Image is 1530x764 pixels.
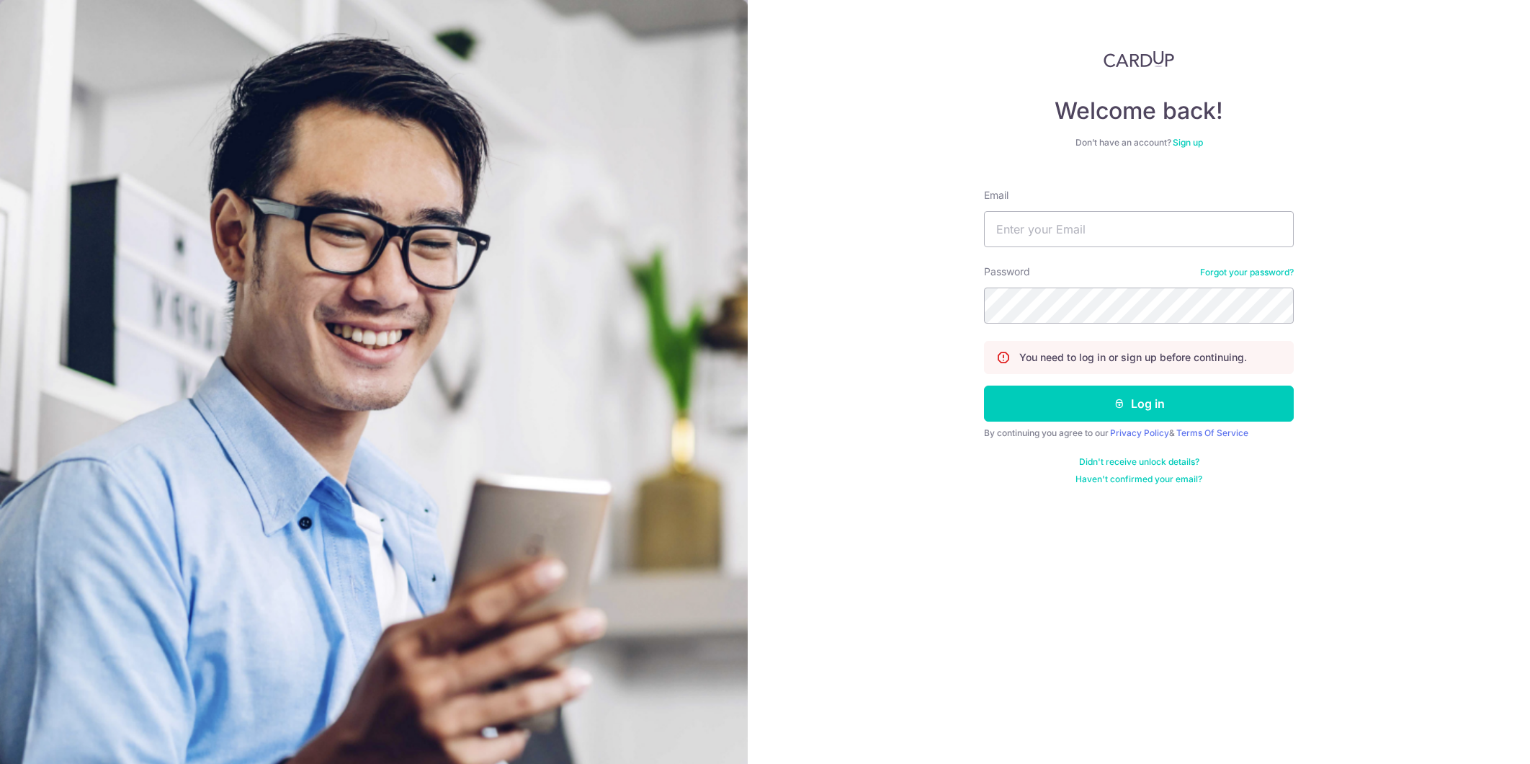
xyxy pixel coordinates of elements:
[1110,427,1169,438] a: Privacy Policy
[984,386,1294,422] button: Log in
[984,211,1294,247] input: Enter your Email
[984,265,1030,279] label: Password
[984,137,1294,148] div: Don’t have an account?
[984,97,1294,125] h4: Welcome back!
[1200,267,1294,278] a: Forgot your password?
[1075,474,1202,485] a: Haven't confirmed your email?
[1019,350,1247,365] p: You need to log in or sign up before continuing.
[1173,137,1203,148] a: Sign up
[984,427,1294,439] div: By continuing you agree to our &
[984,188,1008,203] label: Email
[1079,456,1199,468] a: Didn't receive unlock details?
[1104,50,1174,68] img: CardUp Logo
[1176,427,1248,438] a: Terms Of Service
